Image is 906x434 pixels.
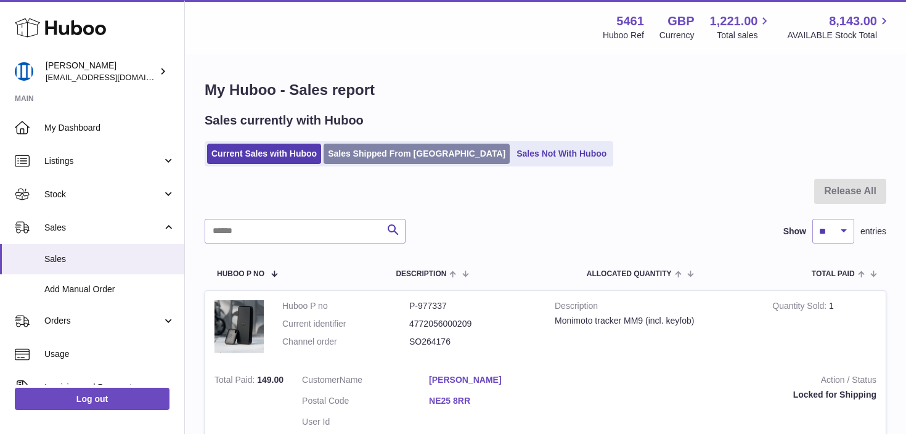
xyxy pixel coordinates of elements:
[667,13,694,30] strong: GBP
[46,60,157,83] div: [PERSON_NAME]
[409,300,536,312] dd: P-977337
[207,144,321,164] a: Current Sales with Huboo
[429,374,556,386] a: [PERSON_NAME]
[772,301,829,314] strong: Quantity Sold
[205,112,364,129] h2: Sales currently with Huboo
[787,13,891,41] a: 8,143.00 AVAILABLE Stock Total
[44,189,162,200] span: Stock
[44,348,175,360] span: Usage
[302,416,429,428] dt: User Id
[710,13,758,30] span: 1,221.00
[659,30,695,41] div: Currency
[555,315,754,327] div: Monimoto tracker MM9 (incl. keyfob)
[302,375,340,385] span: Customer
[574,389,876,401] div: Locked for Shipping
[302,395,429,410] dt: Postal Code
[282,300,409,312] dt: Huboo P no
[44,382,162,393] span: Invoicing and Payments
[710,13,772,41] a: 1,221.00 Total sales
[787,30,891,41] span: AVAILABLE Stock Total
[587,270,672,278] span: ALLOCATED Quantity
[812,270,855,278] span: Total paid
[302,374,429,389] dt: Name
[214,375,257,388] strong: Total Paid
[44,253,175,265] span: Sales
[396,270,446,278] span: Description
[603,30,644,41] div: Huboo Ref
[46,72,181,82] span: [EMAIL_ADDRESS][DOMAIN_NAME]
[44,222,162,234] span: Sales
[616,13,644,30] strong: 5461
[860,226,886,237] span: entries
[15,388,169,410] a: Log out
[429,395,556,407] a: NE25 8RR
[409,318,536,330] dd: 4772056000209
[324,144,510,164] a: Sales Shipped From [GEOGRAPHIC_DATA]
[574,374,876,389] strong: Action / Status
[44,284,175,295] span: Add Manual Order
[205,80,886,100] h1: My Huboo - Sales report
[282,336,409,348] dt: Channel order
[217,270,264,278] span: Huboo P no
[512,144,611,164] a: Sales Not With Huboo
[15,62,33,81] img: oksana@monimoto.com
[555,300,754,315] strong: Description
[44,122,175,134] span: My Dashboard
[44,155,162,167] span: Listings
[717,30,772,41] span: Total sales
[282,318,409,330] dt: Current identifier
[44,315,162,327] span: Orders
[763,291,886,366] td: 1
[783,226,806,237] label: Show
[257,375,284,385] span: 149.00
[214,300,264,353] img: 1712818038.jpg
[409,336,536,348] dd: SO264176
[829,13,877,30] span: 8,143.00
